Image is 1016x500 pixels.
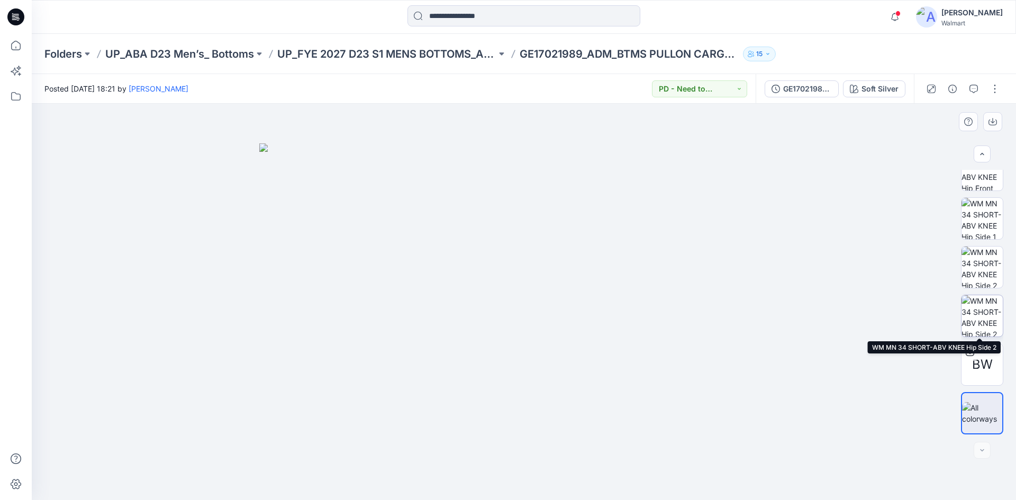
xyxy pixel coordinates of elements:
[961,247,1003,288] img: WM MN 34 SHORT-ABV KNEE Hip Side 2
[756,48,763,60] p: 15
[520,47,739,61] p: GE17021989_ADM_BTMS PULLON CARGO SHORT
[916,6,937,28] img: avatar
[765,80,839,97] button: GE17021989_ADM_BTMS PULLON CARGO SHORT
[962,402,1002,424] img: All colorways
[972,355,993,374] span: BW
[743,47,776,61] button: 15
[944,80,961,97] button: Details
[44,47,82,61] a: Folders
[843,80,905,97] button: Soft Silver
[961,149,1003,190] img: WM MN 34 SHORT-ABV KNEE Hip Front
[941,6,1003,19] div: [PERSON_NAME]
[783,83,832,95] div: GE17021989_ADM_BTMS PULLON CARGO SHORT
[44,83,188,94] span: Posted [DATE] 18:21 by
[105,47,254,61] a: UP_ABA D23 Men’s_ Bottoms
[961,295,1003,337] img: WM MN 34 SHORT-ABV KNEE Hip Side 2
[941,19,1003,27] div: Walmart
[277,47,496,61] a: UP_FYE 2027 D23 S1 MENS BOTTOMS_ABA
[961,198,1003,239] img: WM MN 34 SHORT-ABV KNEE Hip Side 1
[861,83,899,95] div: Soft Silver
[129,84,188,93] a: [PERSON_NAME]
